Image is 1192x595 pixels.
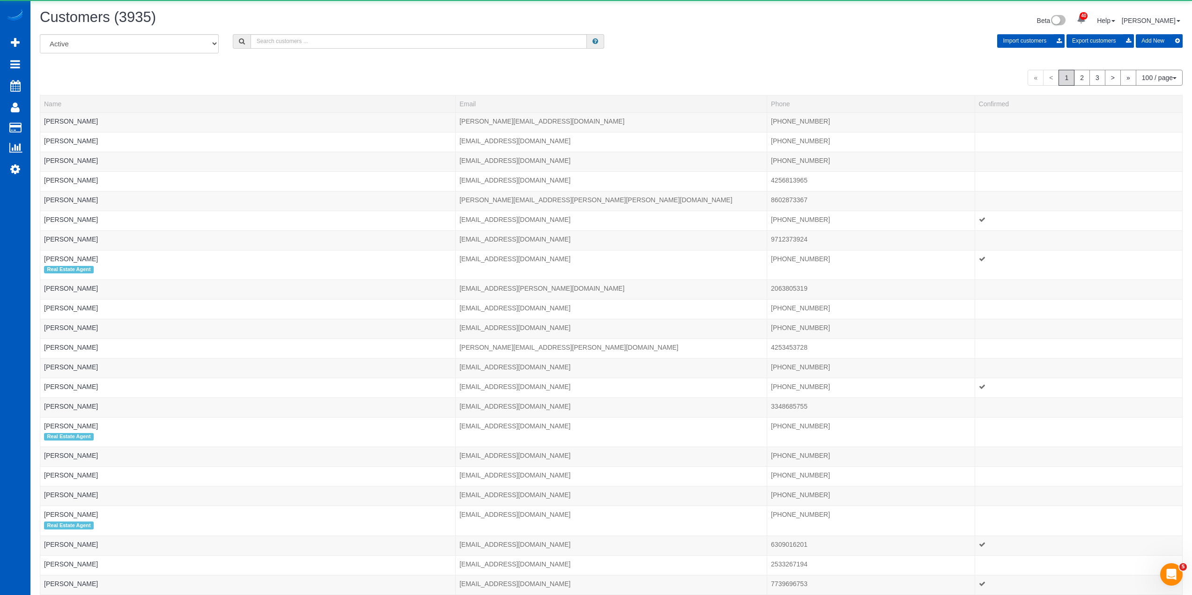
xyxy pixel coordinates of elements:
[1074,70,1090,86] a: 2
[455,191,767,211] td: Email
[44,549,452,551] div: Tags
[44,293,452,295] div: Tags
[455,211,767,230] td: Email
[44,137,98,145] a: [PERSON_NAME]
[767,486,975,506] td: Phone
[44,332,452,335] div: Tags
[975,299,1182,319] td: Confirmed
[455,506,767,536] td: Email
[6,9,24,22] img: Automaid Logo
[40,486,456,506] td: Name
[1028,70,1044,86] span: «
[1122,17,1180,24] a: [PERSON_NAME]
[767,211,975,230] td: Phone
[44,165,452,168] div: Tags
[44,216,98,223] a: [PERSON_NAME]
[44,205,452,207] div: Tags
[767,152,975,171] td: Phone
[40,467,456,486] td: Name
[455,152,767,171] td: Email
[44,304,98,312] a: [PERSON_NAME]
[975,112,1182,132] td: Confirmed
[44,244,452,246] div: Tags
[1160,563,1183,586] iframe: Intercom live chat
[767,378,975,397] td: Phone
[40,211,456,230] td: Name
[455,378,767,397] td: Email
[767,299,975,319] td: Phone
[767,467,975,486] td: Phone
[455,575,767,595] td: Email
[40,378,456,397] td: Name
[44,471,98,479] a: [PERSON_NAME]
[40,191,456,211] td: Name
[975,467,1182,486] td: Confirmed
[1037,17,1066,24] a: Beta
[455,279,767,299] td: Email
[44,511,98,518] a: [PERSON_NAME]
[767,338,975,358] td: Phone
[44,266,94,273] span: Real Estate Agent
[975,506,1182,536] td: Confirmed
[40,338,456,358] td: Name
[1028,70,1183,86] nav: Pagination navigation
[1059,70,1074,86] span: 1
[44,313,452,315] div: Tags
[767,319,975,338] td: Phone
[975,152,1182,171] td: Confirmed
[44,431,452,443] div: Tags
[1179,563,1187,571] span: 5
[767,132,975,152] td: Phone
[767,171,975,191] td: Phone
[767,536,975,555] td: Phone
[455,536,767,555] td: Email
[1066,34,1134,48] button: Export customers
[44,146,452,148] div: Tags
[251,34,587,49] input: Search customers ...
[455,319,767,338] td: Email
[1120,70,1136,86] a: »
[455,230,767,250] td: Email
[975,171,1182,191] td: Confirmed
[40,250,456,279] td: Name
[767,447,975,467] td: Phone
[455,486,767,506] td: Email
[455,397,767,417] td: Email
[44,224,452,227] div: Tags
[44,344,98,351] a: [PERSON_NAME]
[1136,70,1183,86] button: 100 / page
[44,569,452,571] div: Tags
[40,447,456,467] td: Name
[44,176,98,184] a: [PERSON_NAME]
[44,580,98,588] a: [PERSON_NAME]
[44,157,98,164] a: [PERSON_NAME]
[44,541,98,548] a: [PERSON_NAME]
[767,506,975,536] td: Phone
[975,230,1182,250] td: Confirmed
[44,196,98,204] a: [PERSON_NAME]
[44,118,98,125] a: [PERSON_NAME]
[997,34,1065,48] button: Import customers
[44,363,98,371] a: [PERSON_NAME]
[975,338,1182,358] td: Confirmed
[44,185,452,187] div: Tags
[455,555,767,575] td: Email
[975,397,1182,417] td: Confirmed
[44,235,98,243] a: [PERSON_NAME]
[975,132,1182,152] td: Confirmed
[44,519,452,531] div: Tags
[44,391,452,394] div: Tags
[1105,70,1121,86] a: >
[44,522,94,529] span: Real Estate Agent
[975,536,1182,555] td: Confirmed
[1072,9,1090,30] a: 40
[44,422,98,430] a: [PERSON_NAME]
[1097,17,1115,24] a: Help
[767,279,975,299] td: Phone
[1136,34,1183,48] button: Add New
[975,486,1182,506] td: Confirmed
[975,279,1182,299] td: Confirmed
[455,467,767,486] td: Email
[767,230,975,250] td: Phone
